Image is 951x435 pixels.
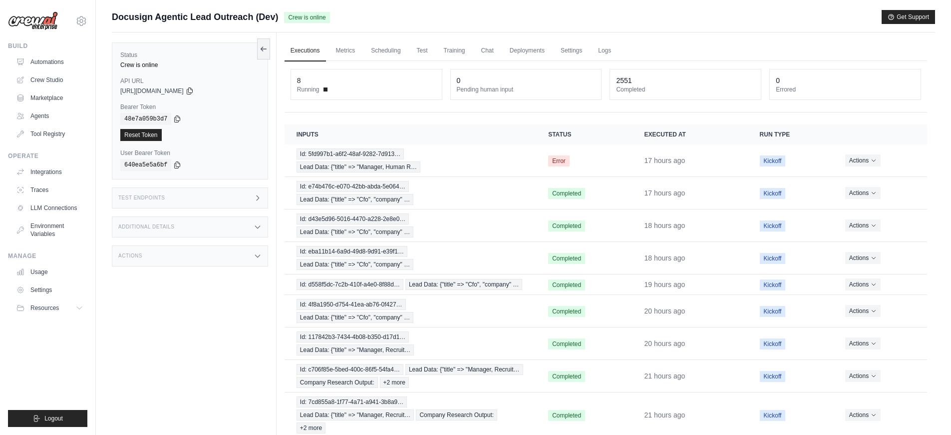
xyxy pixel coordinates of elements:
a: Integrations [12,164,87,180]
button: Actions for execution [845,305,881,317]
span: Resources [30,304,59,312]
button: Get Support [882,10,935,24]
span: +2 more [297,422,325,433]
a: Chat [475,40,500,61]
a: Environment Variables [12,218,87,242]
time: August 20, 2025 at 16:25 CDT [644,339,685,347]
a: Reset Token [120,129,162,141]
a: Crew Studio [12,72,87,88]
span: Kickoff [760,371,786,382]
button: Actions for execution [845,219,881,231]
a: View execution details for Id [297,148,524,172]
th: Executed at [633,124,748,144]
label: User Bearer Token [120,149,260,157]
a: Usage [12,264,87,280]
button: Actions for execution [845,187,881,199]
span: Kickoff [760,188,786,199]
span: Id: c706f85e-5bed-400c-86f5-54fa4… [297,364,403,375]
span: Completed [548,188,585,199]
a: Automations [12,54,87,70]
a: Training [438,40,471,61]
span: Kickoff [760,410,786,421]
div: Crew is online [120,61,260,69]
a: Marketplace [12,90,87,106]
time: August 20, 2025 at 15:45 CDT [644,411,685,419]
span: Lead Data: {"title" => "Cfo", "company" … [297,312,413,323]
dt: Completed [616,85,755,93]
span: Company Research Output: [297,377,378,388]
div: 0 [457,75,461,85]
span: Id: 117842b3-7434-4b08-b350-d17d1… [297,331,409,342]
span: Lead Data: {"title" => "Cfo", "company" … [297,226,413,237]
a: View execution details for Id [297,364,524,388]
span: Completed [548,338,585,349]
time: August 20, 2025 at 15:47 CDT [644,372,685,380]
span: Lead Data: {"title" => "Manager, Human R… [297,161,420,172]
div: 8 [297,75,301,85]
span: Lead Data: {"title" => "Manager, Recruit… [297,409,414,420]
th: Run Type [748,124,833,144]
button: Actions for execution [845,370,881,382]
span: Kickoff [760,338,786,349]
span: Id: 5fd997b1-a6f2-48af-9282-7d913… [297,148,404,159]
a: Logs [592,40,617,61]
a: View execution details for Id [297,213,524,237]
span: Id: eba11b14-6a9d-49d8-9d91-e39f1… [297,246,407,257]
button: Actions for execution [845,409,881,421]
span: Completed [548,371,585,382]
span: Logout [44,414,63,422]
code: 48e7a059b3d7 [120,113,171,125]
div: 0 [776,75,780,85]
button: Actions for execution [845,278,881,290]
a: View execution details for Id [297,396,524,433]
time: August 20, 2025 at 18:53 CDT [644,221,685,229]
span: Lead Data: {"title" => "Cfo", "company" … [405,279,522,290]
span: Running [297,85,319,93]
a: View execution details for Id [297,246,524,270]
a: Metrics [330,40,361,61]
h3: Additional Details [118,224,174,230]
button: Logout [8,410,87,427]
span: Completed [548,253,585,264]
span: Kickoff [760,279,786,290]
span: Kickoff [760,306,786,317]
th: Inputs [285,124,536,144]
div: Manage [8,252,87,260]
span: +2 more [380,377,409,388]
button: Actions for execution [845,154,881,166]
h3: Actions [118,253,142,259]
span: Completed [548,220,585,231]
span: Id: e74b476c-e070-42bb-abda-5e064… [297,181,409,192]
a: Scheduling [365,40,406,61]
span: Kickoff [760,253,786,264]
a: Deployments [504,40,551,61]
div: Build [8,42,87,50]
label: API URL [120,77,260,85]
span: Lead Data: {"title" => "Manager, Recruit… [297,344,414,355]
span: Kickoff [760,155,786,166]
th: Status [536,124,632,144]
a: Tool Registry [12,126,87,142]
a: LLM Connections [12,200,87,216]
time: August 20, 2025 at 16:26 CDT [644,307,685,315]
a: Agents [12,108,87,124]
span: Id: 4f8a1950-d754-41ea-ab76-0f427… [297,299,406,310]
a: View execution details for Id [297,331,524,355]
span: Crew is online [284,12,329,23]
span: Company Research Output: [416,409,497,420]
span: Lead Data: {"title" => "Cfo", "company" … [297,194,413,205]
span: Lead Data: {"title" => "Cfo", "company" … [297,259,413,270]
span: Completed [548,279,585,290]
div: Operate [8,152,87,160]
button: Actions for execution [845,252,881,264]
a: Executions [285,40,326,61]
label: Bearer Token [120,103,260,111]
span: Lead Data: {"title" => "Manager, Recruit… [405,364,523,375]
span: Id: 7cd855a8-1f77-4a71-a941-3b8a9… [297,396,407,407]
code: 640ea5e5a6bf [120,159,171,171]
a: Test [411,40,434,61]
span: Kickoff [760,220,786,231]
a: View execution details for Id [297,181,524,205]
time: August 20, 2025 at 19:17 CDT [644,189,685,197]
time: August 20, 2025 at 17:07 CDT [644,280,685,288]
